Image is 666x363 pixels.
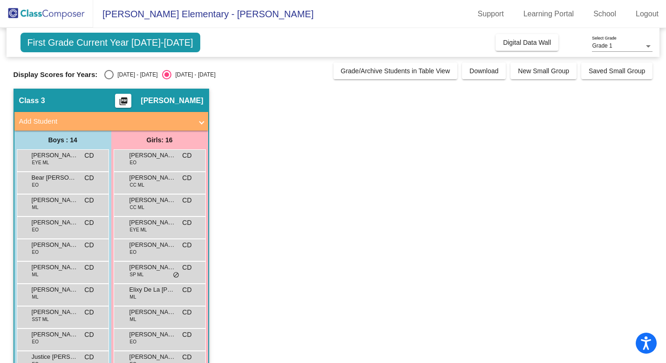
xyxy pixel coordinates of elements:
button: Print Students Details [115,94,131,108]
span: CD [182,330,191,340]
span: [PERSON_NAME] [129,240,176,250]
span: Elixy De La [PERSON_NAME] [129,285,176,294]
span: CD [84,240,94,250]
span: [PERSON_NAME] [32,151,78,160]
span: CD [182,263,191,272]
span: [PERSON_NAME] [129,173,176,182]
span: CD [182,307,191,317]
span: [PERSON_NAME] [129,218,176,227]
span: [PERSON_NAME] [PERSON_NAME] [32,285,78,294]
span: SST ML [32,316,49,323]
span: CC ML [130,204,144,211]
span: [PERSON_NAME] [129,195,176,205]
span: [PERSON_NAME] [PERSON_NAME] [129,263,176,272]
span: Grade 1 [592,42,612,49]
span: EO [32,226,39,233]
span: Download [469,67,498,75]
span: CD [84,195,94,205]
span: [PERSON_NAME] [129,151,176,160]
mat-radio-group: Select an option [104,70,215,79]
span: CD [84,173,94,183]
a: Learning Portal [516,7,582,21]
span: ML [32,271,39,278]
div: [DATE] - [DATE] [114,70,157,79]
span: EYE ML [130,226,147,233]
span: CD [182,352,191,362]
button: Saved Small Group [581,63,652,79]
span: Grade/Archive Students in Table View [341,67,450,75]
span: EO [130,159,136,166]
span: Bear [PERSON_NAME] [32,173,78,182]
span: EO [32,338,39,345]
span: CD [84,285,94,295]
mat-expansion-panel-header: Add Student [14,112,208,131]
span: do_not_disturb_alt [173,272,179,279]
span: Class 3 [19,96,45,105]
span: CD [84,330,94,340]
button: New Small Group [510,63,577,79]
span: EO [32,249,39,256]
span: [PERSON_NAME] [129,307,176,317]
a: Support [470,7,511,21]
span: [PERSON_NAME] [32,263,78,272]
span: EO [130,338,136,345]
span: [PERSON_NAME] Elementary - [PERSON_NAME] [93,7,313,21]
span: New Small Group [518,67,569,75]
span: [PERSON_NAME] [32,218,78,227]
span: [PERSON_NAME] [129,352,176,362]
span: [PERSON_NAME] [32,307,78,317]
span: ML [32,293,39,300]
span: ML [130,293,136,300]
span: [PERSON_NAME] [129,330,176,339]
div: [DATE] - [DATE] [171,70,215,79]
span: First Grade Current Year [DATE]-[DATE] [20,33,200,52]
span: CD [182,285,191,295]
span: CD [182,195,191,205]
span: CD [182,173,191,183]
span: CD [84,218,94,228]
span: CD [84,352,94,362]
button: Download [462,63,506,79]
span: EYE ML [32,159,49,166]
span: CD [182,218,191,228]
span: ML [32,204,39,211]
span: Justice [PERSON_NAME] [32,352,78,362]
a: Logout [628,7,666,21]
span: CD [84,263,94,272]
span: Display Scores for Years: [14,70,98,79]
span: [PERSON_NAME] [32,330,78,339]
button: Grade/Archive Students in Table View [333,63,458,79]
span: CD [182,240,191,250]
mat-icon: picture_as_pdf [118,97,129,110]
span: SP ML [130,271,144,278]
div: Girls: 16 [111,131,208,149]
span: EO [32,181,39,188]
span: Saved Small Group [589,67,645,75]
a: School [586,7,624,21]
span: CD [182,151,191,161]
span: [PERSON_NAME] [141,96,203,105]
span: [PERSON_NAME] [32,195,78,205]
span: CC ML [130,181,144,188]
span: EO [130,249,136,256]
span: [PERSON_NAME] [32,240,78,250]
span: Digital Data Wall [503,39,551,46]
span: ML [130,316,136,323]
span: CD [84,307,94,317]
div: Boys : 14 [14,131,111,149]
span: CD [84,151,94,161]
button: Digital Data Wall [496,34,558,51]
mat-panel-title: Add Student [19,116,192,127]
